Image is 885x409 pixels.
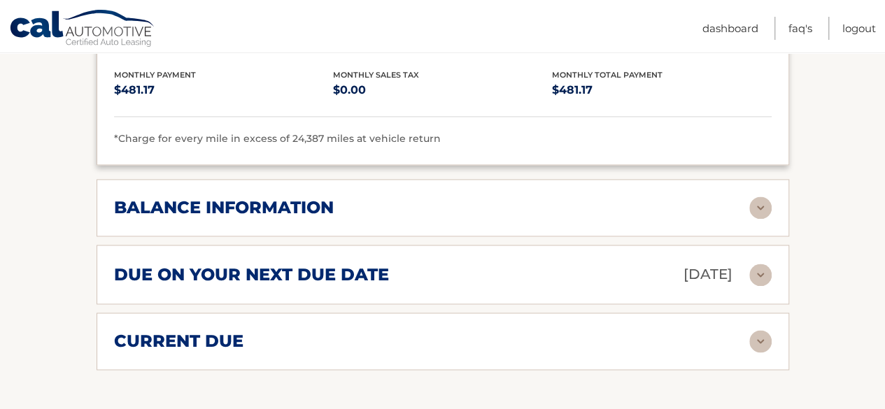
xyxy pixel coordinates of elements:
[9,9,156,50] a: Cal Automotive
[749,196,772,219] img: accordion-rest.svg
[749,330,772,352] img: accordion-rest.svg
[333,80,552,100] p: $0.00
[114,331,243,352] h2: current due
[749,264,772,286] img: accordion-rest.svg
[788,17,812,40] a: FAQ's
[114,70,196,80] span: Monthly Payment
[114,80,333,100] p: $481.17
[333,70,419,80] span: Monthly Sales Tax
[114,197,334,218] h2: balance information
[702,17,758,40] a: Dashboard
[114,132,441,145] span: *Charge for every mile in excess of 24,387 miles at vehicle return
[842,17,876,40] a: Logout
[552,70,663,80] span: Monthly Total Payment
[114,264,389,285] h2: due on your next due date
[684,262,732,287] p: [DATE]
[552,80,771,100] p: $481.17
